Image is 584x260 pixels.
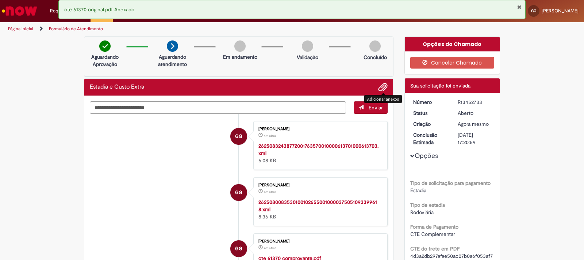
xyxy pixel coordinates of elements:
img: check-circle-green.png [99,40,111,52]
div: [DATE] 17:20:59 [458,131,492,146]
span: 4m atrás [264,190,276,194]
span: 4m atrás [264,133,276,138]
div: GILVAN MUNIZ GONCALVES [230,184,247,201]
span: GG [235,128,242,145]
p: Em andamento [223,53,257,61]
span: Enviar [369,104,383,111]
span: 4m atrás [264,246,276,250]
p: Validação [297,54,318,61]
h2: Estadia e Custo Extra Histórico de tíquete [90,84,144,90]
ul: Trilhas de página [5,22,384,36]
div: [PERSON_NAME] [258,239,380,244]
b: CTE do frete em PDF [410,245,460,252]
span: Agora mesmo [458,121,489,127]
b: Forma de Pagamento [410,224,458,230]
img: arrow-next.png [167,40,178,52]
div: 27/08/2025 14:20:56 [458,120,492,128]
span: Requisições [50,7,76,15]
p: Aguardando atendimento [155,53,190,68]
a: Página inicial [8,26,33,32]
button: Fechar Notificação [517,4,522,10]
a: Formulário de Atendimento [49,26,103,32]
span: Rodoviária [410,209,434,216]
img: img-circle-grey.png [369,40,381,52]
div: 8.36 KB [258,198,380,220]
div: Adicionar anexos [364,95,402,103]
span: Estadia [410,187,426,194]
b: Tipo de solicitação para pagamento [410,180,491,186]
div: [PERSON_NAME] [258,127,380,131]
button: Cancelar Chamado [410,57,495,69]
p: Aguardando Aprovação [87,53,123,68]
dt: Número [408,98,453,106]
button: Adicionar anexos [378,82,388,92]
a: 26250832438772001763570010000613701000613703.xml [258,143,379,156]
textarea: Digite sua mensagem aqui... [90,101,346,114]
time: 27/08/2025 14:17:07 [264,190,276,194]
dt: Conclusão Estimada [408,131,453,146]
span: Sua solicitação foi enviada [410,82,470,89]
div: 6.08 KB [258,142,380,164]
div: Aberto [458,109,492,117]
img: img-circle-grey.png [302,40,313,52]
p: Concluído [364,54,387,61]
span: [PERSON_NAME] [542,8,579,14]
div: GILVAN MUNIZ GONCALVES [230,240,247,257]
span: GG [531,8,536,13]
button: Enviar [354,101,388,114]
dt: Status [408,109,453,117]
img: ServiceNow [1,4,38,18]
div: [PERSON_NAME] [258,183,380,187]
time: 27/08/2025 14:17:12 [264,133,276,138]
div: GILVAN MUNIZ GONCALVES [230,128,247,145]
b: Tipo de estadia [410,202,445,208]
span: GG [235,240,242,257]
span: cte 61370 original.pdf Anexado [64,6,134,13]
time: 27/08/2025 14:20:56 [458,121,489,127]
time: 27/08/2025 14:17:03 [264,246,276,250]
span: CTE Complementar [410,231,455,237]
dt: Criação [408,120,453,128]
span: GG [235,184,242,201]
div: Opções do Chamado [405,37,500,51]
div: R13452733 [458,98,492,106]
img: img-circle-grey.png [234,40,246,52]
a: 26250800835301001026550010000375051093399618.xml [258,199,377,213]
